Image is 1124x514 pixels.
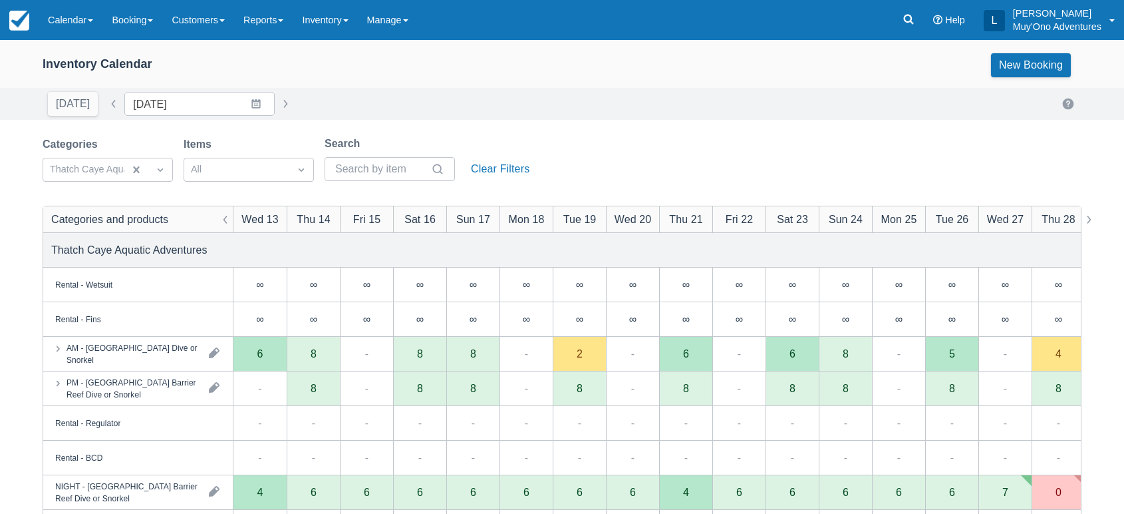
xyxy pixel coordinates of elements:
div: Rental - Fins [55,313,101,325]
div: 7 [1002,487,1008,497]
div: 8 [843,383,849,393]
div: - [1004,380,1007,396]
div: PM - [GEOGRAPHIC_DATA] Barrier Reef Dive or Snorkel [67,376,198,400]
div: ∞ [842,314,849,324]
div: - [418,449,422,465]
div: 8 [577,383,583,393]
div: 4 [1055,348,1061,359]
div: 0 [1055,487,1061,497]
div: - [738,449,741,465]
div: ∞ [842,279,849,290]
div: ∞ [576,279,583,290]
div: ∞ [310,279,317,290]
div: - [738,346,741,362]
div: ∞ [766,302,819,337]
div: Mon 18 [509,211,545,227]
div: ∞ [1055,314,1062,324]
div: ∞ [416,314,424,324]
div: Thu 28 [1042,211,1075,227]
div: ∞ [948,279,956,290]
div: ∞ [925,268,978,302]
div: ∞ [499,268,553,302]
div: ∞ [287,268,340,302]
div: - [525,449,528,465]
div: - [472,449,475,465]
div: ∞ [978,302,1032,337]
div: - [312,415,315,431]
div: ∞ [1002,314,1009,324]
input: Search by item [335,157,428,181]
div: - [258,449,261,465]
div: ∞ [499,302,553,337]
div: 8 [470,348,476,359]
div: ∞ [256,314,263,324]
div: 6 [553,475,606,510]
div: 5 [949,348,955,359]
div: 8 [1055,383,1061,393]
div: 6 [364,487,370,497]
div: ∞ [340,302,393,337]
div: ∞ [606,268,659,302]
div: ∞ [819,268,872,302]
div: - [365,380,368,396]
div: ∞ [470,279,477,290]
div: 8 [949,383,955,393]
div: - [844,449,847,465]
div: ∞ [682,314,690,324]
div: Thatch Caye Aquatic Adventures [51,242,208,258]
div: ∞ [1055,279,1062,290]
div: ∞ [659,268,712,302]
div: Rental - Wetsuit [55,278,112,290]
div: Fri 15 [353,211,380,227]
div: - [578,449,581,465]
div: 6 [577,487,583,497]
div: 6 [766,475,819,510]
div: ∞ [872,268,925,302]
div: - [1057,449,1060,465]
div: Rental - Regulator [55,417,120,429]
div: ∞ [310,314,317,324]
div: 8 [789,383,795,393]
div: Wed 27 [987,211,1024,227]
div: 4 [257,487,263,497]
div: ∞ [233,268,287,302]
div: - [365,415,368,431]
div: ∞ [925,302,978,337]
div: Fri 22 [726,211,753,227]
div: ∞ [287,302,340,337]
div: - [1004,449,1007,465]
div: - [631,346,634,362]
div: - [472,415,475,431]
div: - [738,415,741,431]
a: New Booking [991,53,1071,77]
div: - [418,415,422,431]
div: - [684,449,688,465]
div: ∞ [659,302,712,337]
div: ∞ [416,279,424,290]
div: Wed 20 [615,211,651,227]
span: Dropdown icon [154,163,167,176]
div: L [984,10,1005,31]
p: [PERSON_NAME] [1013,7,1101,20]
div: ∞ [895,279,903,290]
div: Mon 25 [881,211,917,227]
div: ∞ [712,268,766,302]
div: ∞ [553,302,606,337]
div: ∞ [789,279,796,290]
div: - [791,415,794,431]
div: - [258,415,261,431]
div: Sun 17 [456,211,490,227]
button: Clear Filters [466,157,535,181]
div: - [897,346,901,362]
div: Sat 23 [777,211,808,227]
div: 8 [470,383,476,393]
div: 6 [896,487,902,497]
div: ∞ [766,268,819,302]
div: 6 [287,475,340,510]
div: Tue 26 [936,211,969,227]
div: 6 [736,487,742,497]
div: 8 [843,348,849,359]
p: Muy'Ono Adventures [1013,20,1101,33]
div: 6 [340,475,393,510]
div: ∞ [393,302,446,337]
